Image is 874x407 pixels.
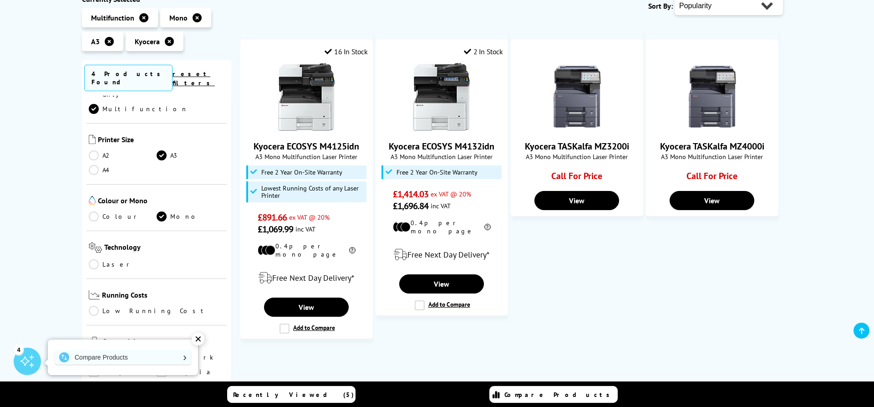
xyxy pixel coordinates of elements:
a: Laser [89,259,157,269]
div: 16 In Stock [325,47,367,56]
span: Kyocera [135,37,160,46]
a: Kyocera ECOSYS M4125idn [272,124,340,133]
a: A3 [157,150,224,160]
span: £1,069.99 [258,223,294,235]
span: Free 2 Year On-Site Warranty [396,169,478,176]
label: Add to Compare [279,324,335,334]
img: Kyocera TASKalfa MZ3200i [543,63,611,131]
div: 2 In Stock [464,47,503,56]
li: 0.4p per mono page [258,242,356,258]
a: View [399,274,484,294]
span: Compare Products [504,391,615,399]
span: £1,414.03 [393,188,429,200]
span: inc VAT [295,225,315,233]
a: Colour [89,211,157,222]
span: Multifunction [91,13,134,22]
img: Colour or Mono [89,196,96,205]
div: Call For Price [663,170,761,186]
img: Kyocera TASKalfa MZ4000i [678,63,746,131]
img: Technology [89,242,102,253]
a: Kyocera ECOSYS M4132idn [407,124,476,133]
a: Kyocera TASKalfa MZ3200i [525,140,629,152]
span: Technology [104,242,224,255]
a: Multifunction [89,104,188,114]
a: Low Running Cost [89,306,224,316]
span: A3 [91,37,100,46]
a: Recently Viewed (5) [227,386,356,403]
a: Mono [157,211,224,222]
span: 4 Products Found [84,65,173,91]
img: Kyocera ECOSYS M4132idn [407,63,476,131]
span: Recently Viewed (5) [233,391,354,399]
div: modal_delivery [381,242,503,268]
span: £891.66 [258,211,287,223]
img: Kyocera ECOSYS M4125idn [272,63,340,131]
span: ex VAT @ 20% [431,190,471,198]
div: modal_delivery [245,265,368,291]
span: £1,696.84 [393,200,429,212]
label: Add to Compare [415,300,470,310]
div: 4 [14,345,24,355]
a: Kyocera TASKalfa MZ4000i [678,124,746,133]
li: 0.4p per mono page [393,219,491,235]
a: Kyocera ECOSYS M4125idn [254,140,359,152]
a: View [534,191,619,210]
span: A3 Mono Multifunction Laser Printer [516,152,638,161]
a: A2 [89,150,157,160]
a: A4 [89,165,157,175]
a: Kyocera TASKalfa MZ3200i [543,124,611,133]
span: Lowest Running Costs of any Laser Printer [261,185,364,199]
div: ✕ [192,333,204,345]
div: Call For Price [528,170,626,186]
span: A3 Mono Multifunction Laser Printer [651,152,773,161]
img: Running Costs [89,290,100,300]
span: inc VAT [431,201,451,210]
span: ex VAT @ 20% [289,213,330,222]
span: Running Costs [102,290,224,302]
span: Mono [169,13,188,22]
a: reset filters [173,70,215,87]
a: View [264,298,349,317]
span: A3 Mono Multifunction Laser Printer [245,152,368,161]
a: Compare Products [489,386,618,403]
span: Sort By: [648,1,673,10]
span: Printer Size [98,135,224,146]
a: View [670,191,754,210]
span: Colour or Mono [98,196,224,207]
a: Kyocera TASKalfa MZ4000i [660,140,764,152]
a: Kyocera ECOSYS M4132idn [389,140,494,152]
span: A3 Mono Multifunction Laser Printer [381,152,503,161]
a: Compare Products [55,350,191,365]
img: Printer Size [89,135,96,144]
span: Free 2 Year On-Site Warranty [261,169,342,176]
